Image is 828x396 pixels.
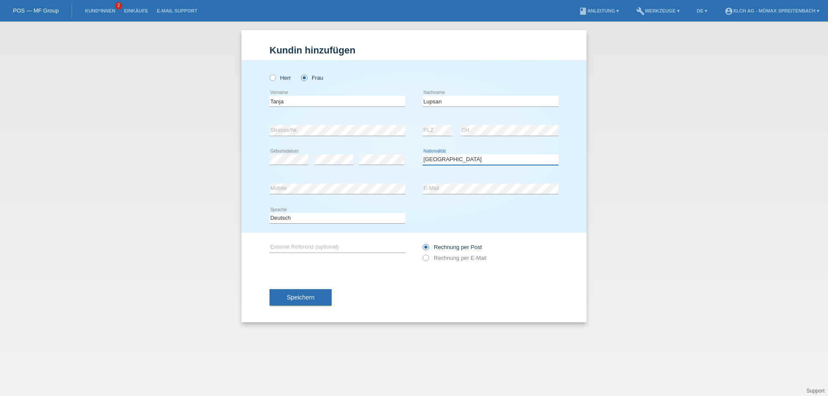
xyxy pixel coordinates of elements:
[724,7,733,16] i: account_circle
[423,255,428,265] input: Rechnung per E-Mail
[270,289,332,306] button: Speichern
[423,255,486,261] label: Rechnung per E-Mail
[13,7,59,14] a: POS — MF Group
[119,8,152,13] a: Einkäufe
[579,7,587,16] i: book
[115,2,122,9] span: 2
[720,8,824,13] a: account_circleXLCH AG - Mömax Spreitenbach ▾
[693,8,712,13] a: DE ▾
[636,7,645,16] i: build
[287,294,314,301] span: Speichern
[270,75,275,80] input: Herr
[632,8,684,13] a: buildWerkzeuge ▾
[270,45,558,56] h1: Kundin hinzufügen
[301,75,307,80] input: Frau
[574,8,623,13] a: bookAnleitung ▾
[153,8,202,13] a: E-Mail Support
[270,75,291,81] label: Herr
[806,388,825,394] a: Support
[423,244,428,255] input: Rechnung per Post
[81,8,119,13] a: Kund*innen
[423,244,482,250] label: Rechnung per Post
[301,75,323,81] label: Frau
